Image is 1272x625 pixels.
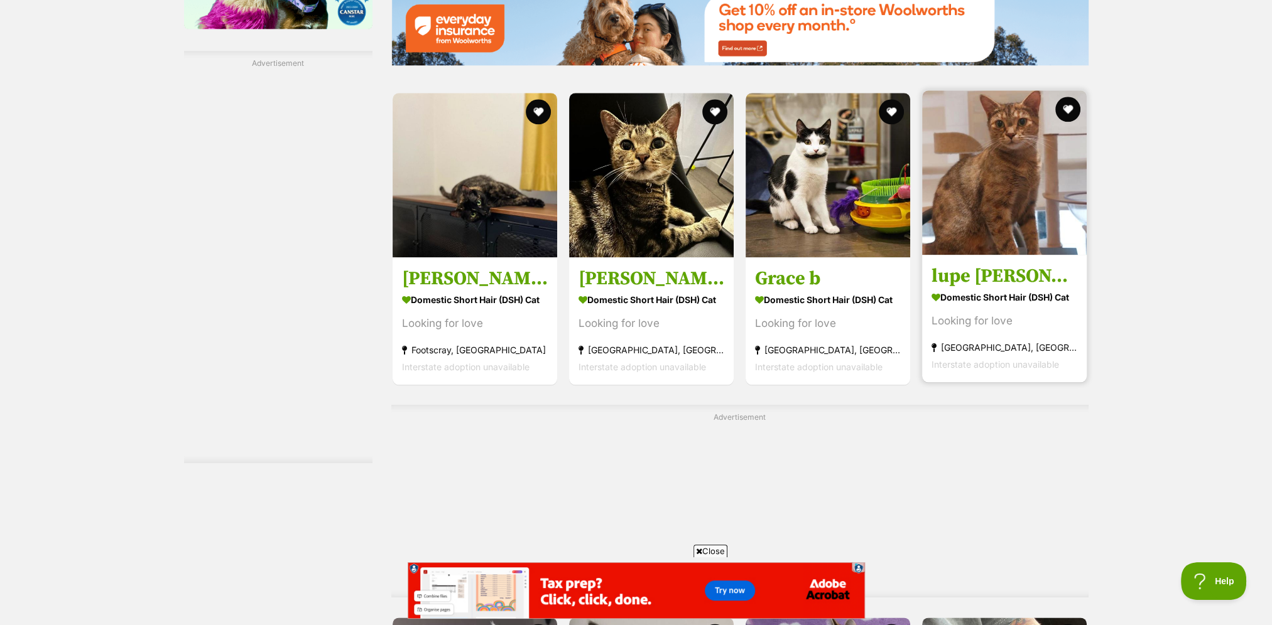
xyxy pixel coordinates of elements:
div: Looking for love [402,315,548,332]
div: Looking for love [755,315,901,332]
img: Grace b - Domestic Short Hair (DSH) Cat [746,93,910,257]
img: Emma - Domestic Short Hair (DSH) Cat [569,93,734,257]
strong: Domestic Short Hair (DSH) Cat [932,288,1077,306]
span: Interstate adoption unavailable [932,359,1059,370]
button: favourite [1056,97,1081,122]
span: Interstate adoption unavailable [402,361,530,372]
h3: Grace b [755,267,901,291]
strong: Domestic Short Hair (DSH) Cat [579,291,724,309]
div: Advertisement [391,405,1089,597]
strong: [GEOGRAPHIC_DATA], [GEOGRAPHIC_DATA] [579,341,724,358]
div: Advertisement [184,51,372,463]
div: Looking for love [579,315,724,332]
img: lupe kathy - Domestic Short Hair (DSH) Cat [922,90,1087,255]
a: lupe [PERSON_NAME] Domestic Short Hair (DSH) Cat Looking for love [GEOGRAPHIC_DATA], [GEOGRAPHIC_... [922,255,1087,382]
a: [PERSON_NAME] Domestic Short Hair (DSH) Cat Looking for love Footscray, [GEOGRAPHIC_DATA] Interst... [393,257,557,385]
h3: [PERSON_NAME] [402,267,548,291]
button: favourite [526,99,551,124]
button: favourite [702,99,727,124]
strong: [GEOGRAPHIC_DATA], [GEOGRAPHIC_DATA] [932,339,1077,356]
iframe: Advertisement [435,428,1045,585]
img: linda - Domestic Short Hair (DSH) Cat [393,93,557,257]
h3: lupe [PERSON_NAME] [932,264,1077,288]
strong: [GEOGRAPHIC_DATA], [GEOGRAPHIC_DATA] [755,341,901,358]
button: favourite [879,99,904,124]
iframe: Advertisement [184,74,372,451]
strong: Domestic Short Hair (DSH) Cat [755,291,901,309]
iframe: Advertisement [408,562,865,619]
a: [PERSON_NAME] Domestic Short Hair (DSH) Cat Looking for love [GEOGRAPHIC_DATA], [GEOGRAPHIC_DATA]... [569,257,734,385]
iframe: Help Scout Beacon - Open [1181,562,1247,600]
div: Looking for love [932,312,1077,329]
h3: [PERSON_NAME] [579,267,724,291]
strong: Domestic Short Hair (DSH) Cat [402,291,548,309]
strong: Footscray, [GEOGRAPHIC_DATA] [402,341,548,358]
span: Close [693,545,727,557]
a: Grace b Domestic Short Hair (DSH) Cat Looking for love [GEOGRAPHIC_DATA], [GEOGRAPHIC_DATA] Inter... [746,257,910,385]
span: Interstate adoption unavailable [579,361,706,372]
span: Interstate adoption unavailable [755,361,883,372]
